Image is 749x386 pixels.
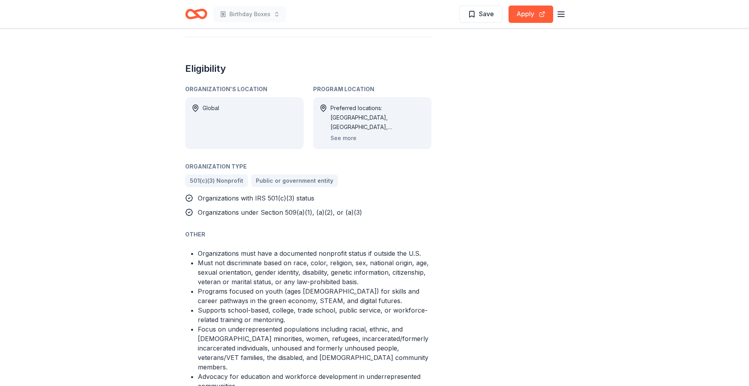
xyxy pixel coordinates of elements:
li: Must not discriminate based on race, color, religion, sex, national origin, age, sexual orientati... [198,258,432,287]
span: 501(c)(3) Nonprofit [190,176,243,186]
button: Birthday Boxes [214,6,286,22]
div: Global [203,103,219,143]
button: Apply [509,6,553,23]
li: Organizations must have a documented nonprofit status if outside the U.S. [198,249,432,258]
li: Programs focused on youth (ages [DEMOGRAPHIC_DATA]) for skills and career pathways in the green e... [198,287,432,305]
div: Preferred locations: [GEOGRAPHIC_DATA], [GEOGRAPHIC_DATA], [GEOGRAPHIC_DATA], [GEOGRAPHIC_DATA], ... [330,103,425,132]
li: Focus on underrepresented populations including racial, ethnic, and [DEMOGRAPHIC_DATA] minorities... [198,324,432,372]
span: Organizations under Section 509(a)(1), (a)(2), or (a)(3) [198,208,362,216]
button: See more [330,133,357,143]
span: Birthday Boxes [229,9,270,19]
h2: Eligibility [185,62,432,75]
span: Save [479,9,494,19]
a: 501(c)(3) Nonprofit [185,174,248,187]
span: Public or government entity [256,176,333,186]
a: Home [185,5,207,23]
div: Other [185,230,432,239]
li: Supports school-based, college, trade school, public service, or workforce-related training or me... [198,305,432,324]
button: Save [460,6,502,23]
span: Organizations with IRS 501(c)(3) status [198,194,314,202]
div: Organization Type [185,162,432,171]
a: Public or government entity [251,174,338,187]
div: Program Location [313,84,432,94]
div: Organization's Location [185,84,304,94]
